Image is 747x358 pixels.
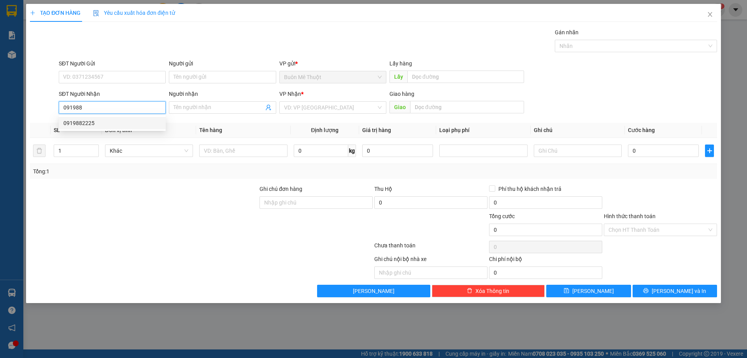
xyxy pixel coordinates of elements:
[633,285,717,297] button: printer[PERSON_NAME] và In
[33,145,46,157] button: delete
[353,287,395,295] span: [PERSON_NAME]
[317,285,430,297] button: [PERSON_NAME]
[555,29,579,35] label: Gán nhãn
[475,287,509,295] span: Xóa Thông tin
[260,196,373,209] input: Ghi chú đơn hàng
[705,148,713,154] span: plus
[63,119,161,127] div: 0919882225
[284,71,382,83] span: Buôn Mê Thuột
[362,145,433,157] input: 0
[54,127,60,133] span: SL
[59,59,166,68] div: SĐT Người Gửi
[279,91,301,97] span: VP Nhận
[407,71,524,83] input: Dọc đường
[30,10,35,16] span: plus
[199,127,222,133] span: Tên hàng
[33,167,288,176] div: Tổng: 1
[643,288,649,294] span: printer
[389,60,412,67] span: Lấy hàng
[59,117,166,129] div: 0919882225
[628,127,655,133] span: Cước hàng
[534,145,622,157] input: Ghi Chú
[374,186,392,192] span: Thu Hộ
[389,91,414,97] span: Giao hàng
[362,127,391,133] span: Giá trị hàng
[93,10,99,16] img: icon
[265,104,272,111] span: user-add
[432,285,545,297] button: deleteXóa Thông tin
[707,11,713,18] span: close
[546,285,631,297] button: save[PERSON_NAME]
[436,123,530,138] th: Loại phụ phí
[410,101,524,113] input: Dọc đường
[467,288,472,294] span: delete
[373,241,488,255] div: Chưa thanh toán
[489,213,515,219] span: Tổng cước
[348,145,356,157] span: kg
[389,71,407,83] span: Lấy
[110,145,188,157] span: Khác
[260,186,302,192] label: Ghi chú đơn hàng
[374,266,487,279] input: Nhập ghi chú
[572,287,614,295] span: [PERSON_NAME]
[389,101,410,113] span: Giao
[199,145,287,157] input: VD: Bàn, Ghế
[30,10,81,16] span: TẠO ĐƠN HÀNG
[93,10,175,16] span: Yêu cầu xuất hóa đơn điện tử
[705,145,714,157] button: plus
[652,287,706,295] span: [PERSON_NAME] và In
[489,255,602,266] div: Chi phí nội bộ
[279,59,386,68] div: VP gửi
[311,127,338,133] span: Định lượng
[59,90,166,98] div: SĐT Người Nhận
[699,4,721,26] button: Close
[604,213,656,219] label: Hình thức thanh toán
[374,255,487,266] div: Ghi chú nội bộ nhà xe
[564,288,569,294] span: save
[169,90,276,98] div: Người nhận
[531,123,625,138] th: Ghi chú
[495,185,565,193] span: Phí thu hộ khách nhận trả
[169,59,276,68] div: Người gửi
